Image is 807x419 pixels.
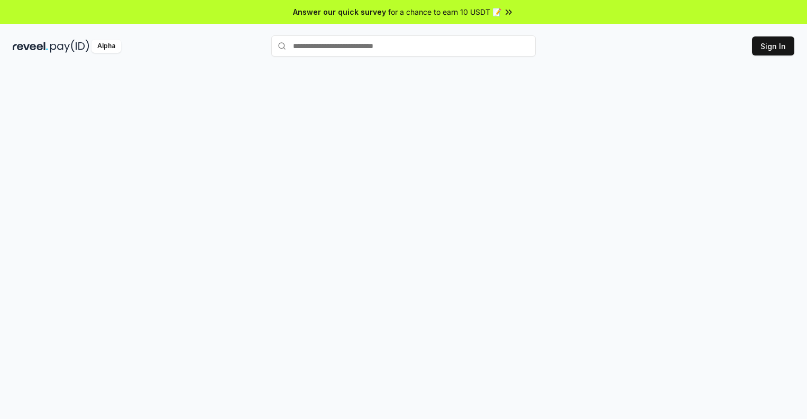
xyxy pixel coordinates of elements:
[91,40,121,53] div: Alpha
[13,40,48,53] img: reveel_dark
[50,40,89,53] img: pay_id
[752,36,794,55] button: Sign In
[388,6,501,17] span: for a chance to earn 10 USDT 📝
[293,6,386,17] span: Answer our quick survey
